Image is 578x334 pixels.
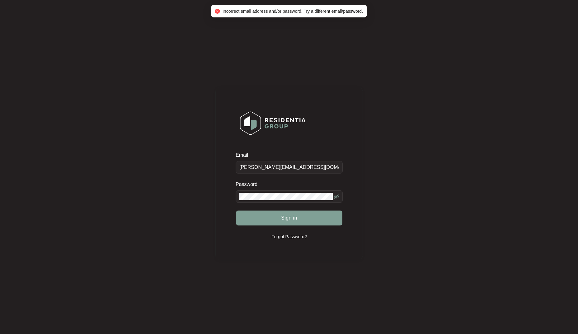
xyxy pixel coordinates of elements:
input: Password [239,193,333,200]
span: Incorrect email address and/or password. Try a different email/password. [223,9,363,14]
span: eye-invisible [334,194,339,199]
button: Sign in [236,211,342,225]
label: Email [236,152,252,158]
img: Login Logo [236,107,310,139]
span: close-circle [215,9,220,14]
span: Sign in [281,214,297,222]
label: Password [236,181,262,188]
input: Email [236,161,343,174]
p: Forgot Password? [271,234,307,240]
